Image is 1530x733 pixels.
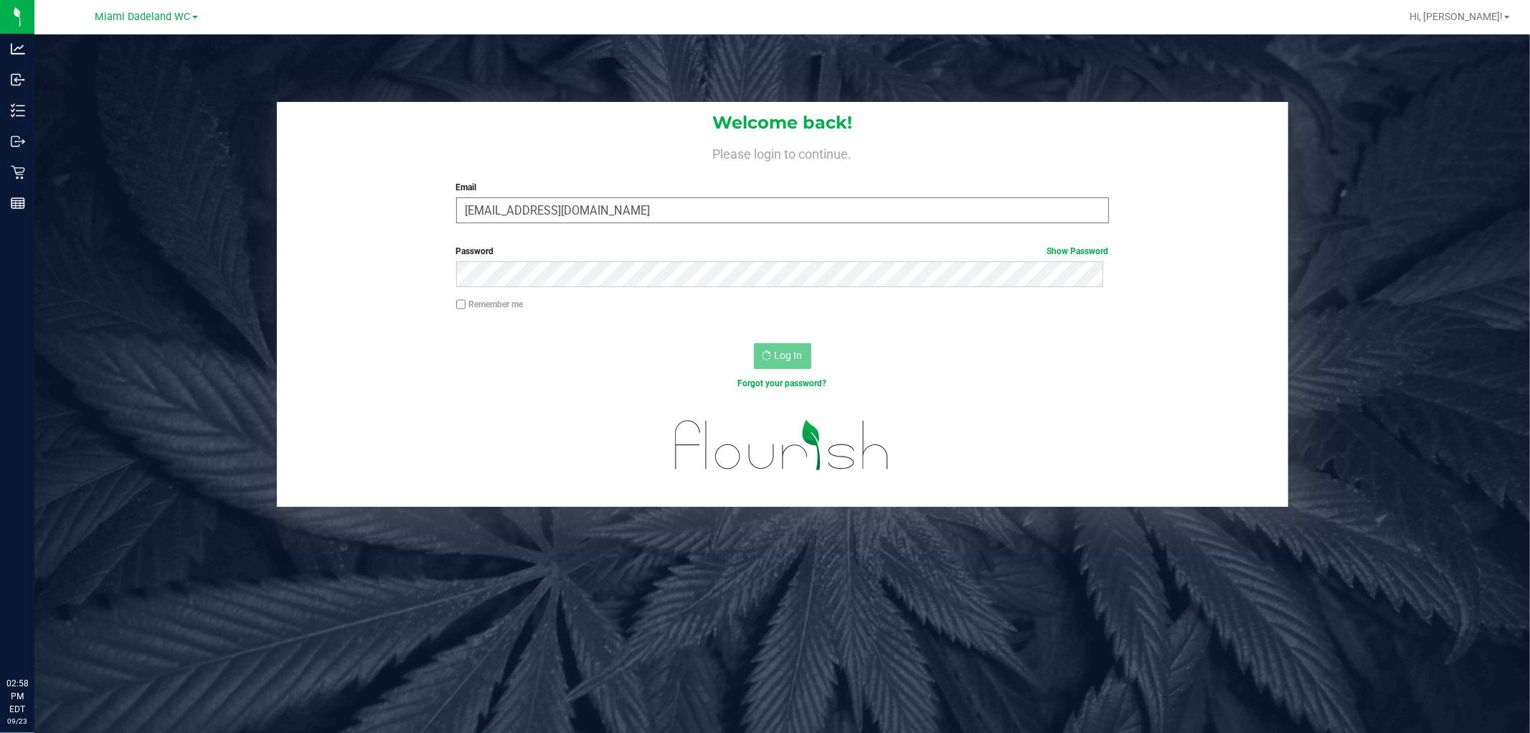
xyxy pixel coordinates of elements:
[277,144,1288,161] h4: Please login to continue.
[456,299,466,309] input: Remember me
[754,343,811,369] button: Log In
[11,103,25,118] inline-svg: Inventory
[456,298,524,311] label: Remember me
[1047,246,1109,256] a: Show Password
[11,73,25,87] inline-svg: Inbound
[95,11,191,23] span: Miami Dadeland WC
[11,165,25,179] inline-svg: Retail
[775,350,803,361] span: Log In
[11,42,25,56] inline-svg: Analytics
[277,113,1288,132] h1: Welcome back!
[6,716,28,727] p: 09/23
[11,134,25,149] inline-svg: Outbound
[6,677,28,716] p: 02:58 PM EDT
[656,405,909,486] img: flourish_logo.svg
[1409,11,1503,22] span: Hi, [PERSON_NAME]!
[11,196,25,210] inline-svg: Reports
[456,246,494,256] span: Password
[738,378,827,388] a: Forgot your password?
[456,181,1109,194] label: Email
